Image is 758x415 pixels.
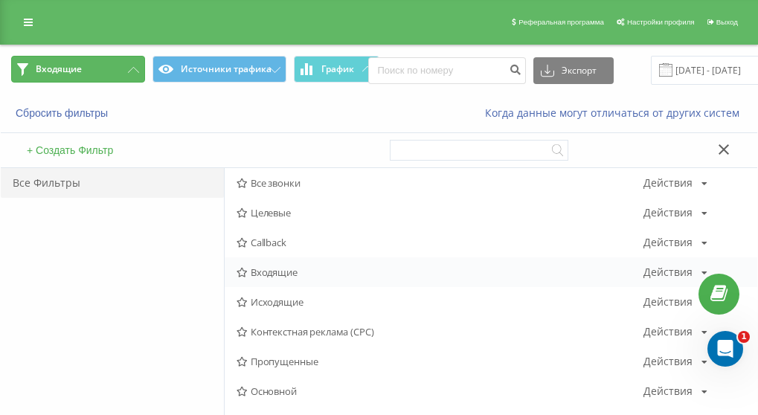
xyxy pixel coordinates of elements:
[643,207,693,218] div: Действия
[11,106,115,120] button: Сбросить фильтры
[643,267,693,277] div: Действия
[237,207,643,218] span: Целевые
[11,56,145,83] button: Входящие
[321,64,354,74] span: График
[1,168,224,198] div: Все Фильтры
[36,63,82,75] span: Входящие
[643,386,693,396] div: Действия
[237,297,643,307] span: Исходящие
[237,237,643,248] span: Callback
[294,56,379,83] button: График
[716,18,738,26] span: Выход
[643,237,693,248] div: Действия
[237,386,643,396] span: Основной
[485,106,747,120] a: Когда данные могут отличаться от других систем
[237,356,643,367] span: Пропущенные
[368,57,526,84] input: Поиск по номеру
[738,331,750,343] span: 1
[643,297,693,307] div: Действия
[643,326,693,337] div: Действия
[237,267,643,277] span: Входящие
[627,18,695,26] span: Настройки профиля
[152,56,286,83] button: Источники трафика
[713,143,735,158] button: Закрыть
[643,178,693,188] div: Действия
[643,356,693,367] div: Действия
[533,57,614,84] button: Экспорт
[237,178,643,188] span: Все звонки
[237,326,643,337] span: Контекстная реклама (CPC)
[518,18,604,26] span: Реферальная программа
[707,331,743,367] iframe: Intercom live chat
[22,144,118,157] button: + Создать Фильтр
